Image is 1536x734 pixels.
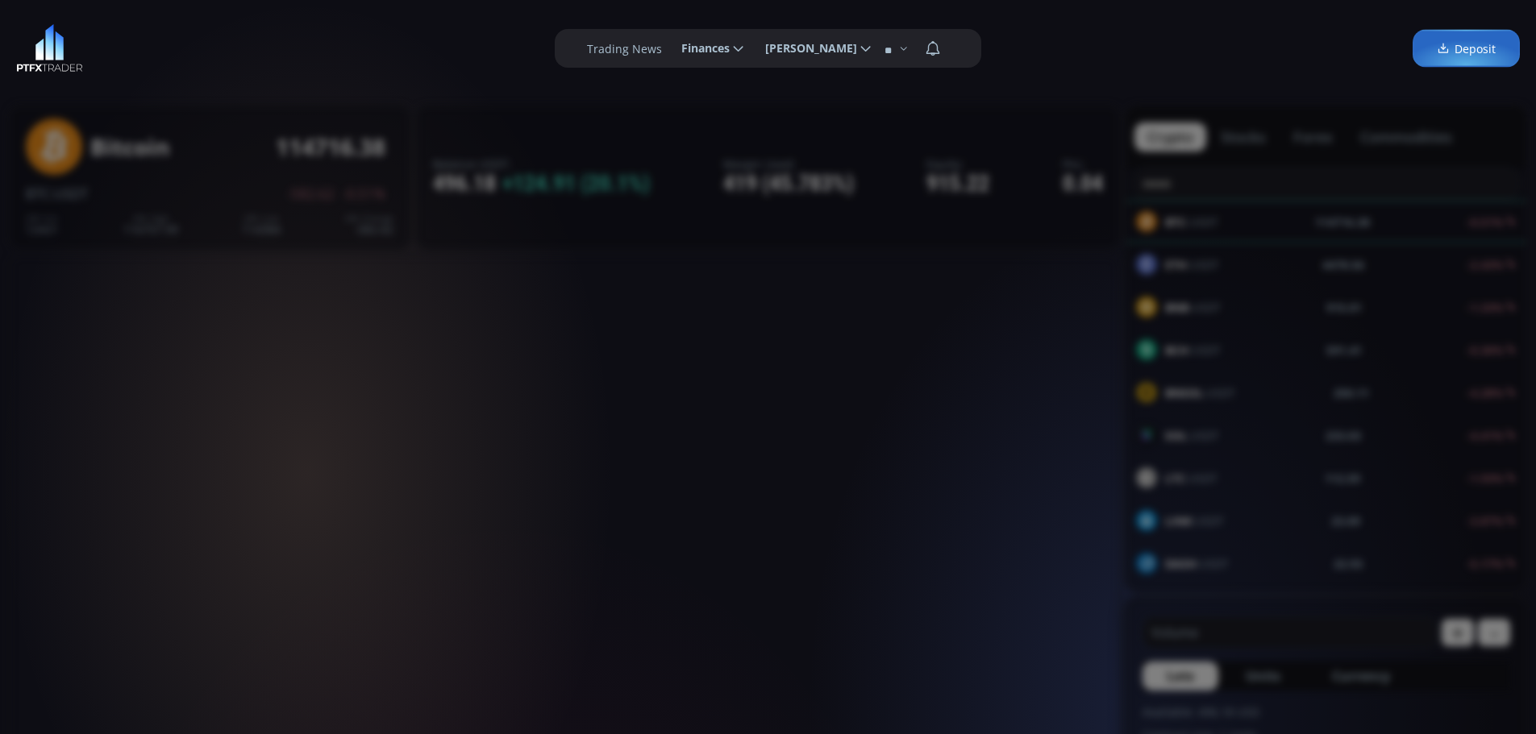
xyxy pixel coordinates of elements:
[670,32,730,64] span: Finances
[1437,40,1496,57] span: Deposit
[754,32,857,64] span: [PERSON_NAME]
[587,40,662,57] label: Trading News
[1413,30,1520,68] a: Deposit
[16,24,83,73] img: LOGO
